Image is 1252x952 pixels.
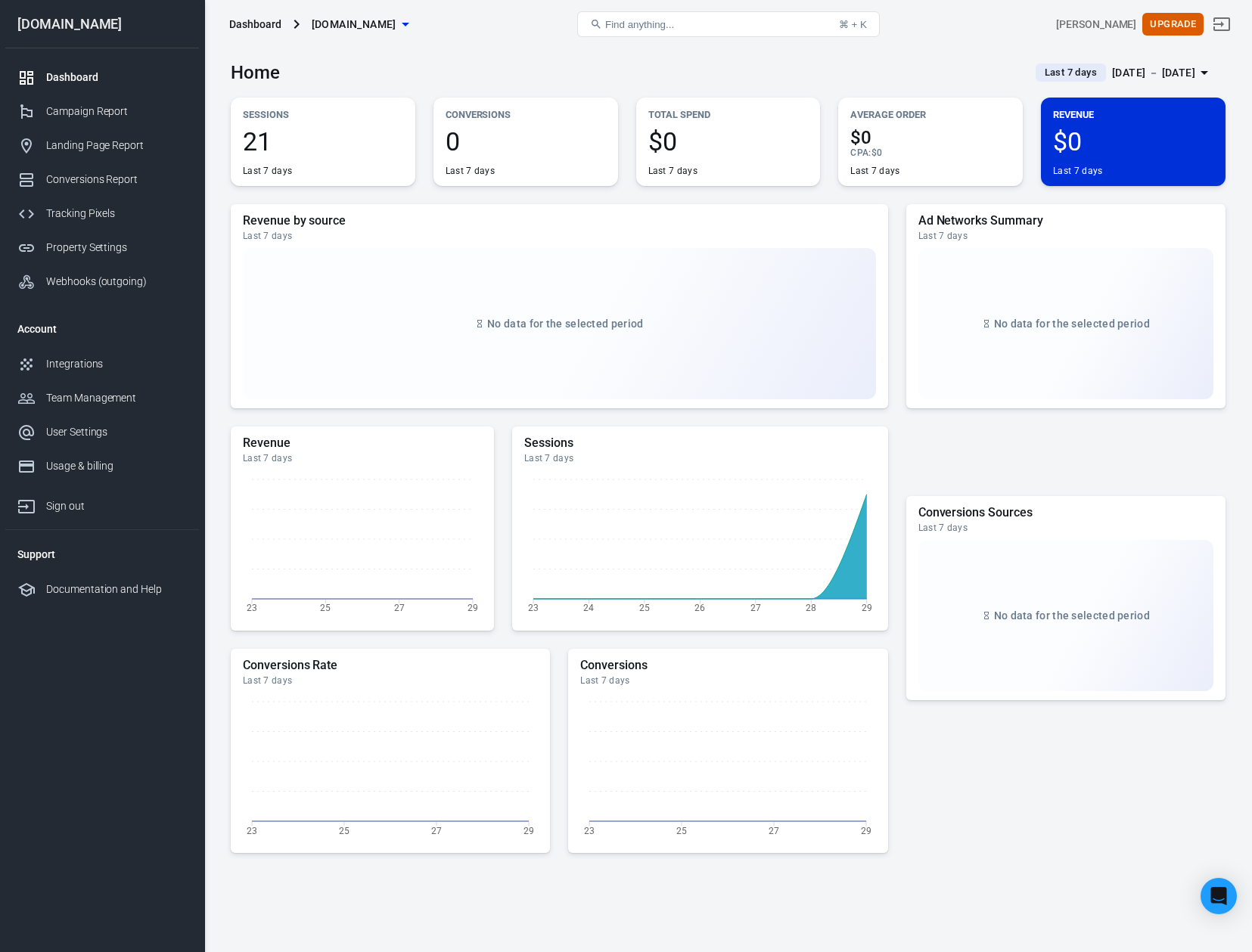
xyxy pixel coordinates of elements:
span: $0 [648,129,809,154]
div: Dashboard [46,70,187,85]
div: Documentation and Help [46,581,187,597]
div: ⌘ + K [839,19,867,30]
div: Last 7 days [243,674,538,687]
p: Sessions [243,107,403,122]
div: Last 7 days [446,165,495,177]
div: Landing Page Report [46,138,187,153]
tspan: 27 [769,825,779,836]
a: Landing Page Report [5,129,199,163]
button: Find anything...⌘ + K [577,11,880,37]
tspan: 26 [694,603,705,613]
span: No data for the selected period [994,318,1150,330]
span: Last 7 days [1039,65,1103,80]
div: User Settings [46,424,187,440]
div: Property Settings [46,240,187,256]
div: Last 7 days [1053,165,1102,177]
p: Average Order [850,107,1011,122]
tspan: 23 [247,825,257,836]
a: User Settings [5,415,199,449]
span: CPA : [850,147,871,158]
button: Last 7 days[DATE] － [DATE] [1024,60,1226,85]
a: Usage & billing [5,449,199,483]
div: Last 7 days [243,230,876,242]
tspan: 23 [528,603,539,613]
h5: Revenue [243,436,482,451]
a: Tracking Pixels [5,197,199,231]
h3: Home [231,62,280,83]
tspan: 25 [676,825,687,836]
span: No data for the selected period [487,318,643,330]
tspan: 27 [431,825,442,836]
p: Conversions [446,107,606,122]
a: Campaign Report [5,95,199,129]
tspan: 27 [750,603,761,613]
a: Integrations [5,347,199,381]
button: [DOMAIN_NAME] [306,11,415,39]
li: Account [5,311,199,347]
tspan: 25 [320,603,331,613]
h5: Conversions Rate [243,658,538,673]
h5: Ad Networks Summary [918,213,1213,228]
span: roselandspinalnj.com [312,15,396,34]
span: 0 [446,129,606,154]
p: Total Spend [648,107,809,122]
a: Dashboard [5,60,199,95]
span: $0 [1053,129,1213,154]
a: Team Management [5,381,199,415]
div: Conversions Report [46,172,187,188]
div: Dashboard [229,17,281,32]
div: [DATE] － [DATE] [1112,64,1195,82]
div: Last 7 days [648,165,697,177]
li: Support [5,536,199,572]
a: Property Settings [5,231,199,265]
p: Revenue [1053,107,1213,122]
a: Conversions Report [5,163,199,197]
div: Open Intercom Messenger [1201,878,1237,914]
tspan: 29 [861,825,871,836]
tspan: 23 [584,825,595,836]
tspan: 29 [468,603,478,613]
tspan: 25 [639,603,650,613]
div: Last 7 days [918,522,1213,534]
tspan: 27 [394,603,405,613]
div: [DOMAIN_NAME] [5,17,199,31]
span: $0 [850,129,1011,147]
h5: Conversions [580,658,875,673]
div: Integrations [46,356,187,372]
a: Sign out [5,483,199,523]
tspan: 29 [862,603,872,613]
h5: Revenue by source [243,213,876,228]
tspan: 23 [247,603,257,613]
div: Account id: zGEds4yc [1056,17,1136,33]
tspan: 29 [523,825,534,836]
div: Last 7 days [243,165,292,177]
div: Last 7 days [918,230,1213,242]
tspan: 24 [583,603,594,613]
div: Last 7 days [243,452,482,464]
div: Team Management [46,390,187,406]
div: Sign out [46,498,187,514]
div: Tracking Pixels [46,206,187,222]
span: Find anything... [605,19,674,30]
span: No data for the selected period [994,609,1150,622]
span: 21 [243,129,403,154]
a: Sign out [1204,6,1240,42]
div: Webhooks (outgoing) [46,274,187,290]
div: Last 7 days [524,452,876,464]
h5: Conversions Sources [918,505,1213,520]
div: Campaign Report [46,104,187,119]
button: Upgrade [1142,13,1204,36]
tspan: 25 [339,825,350,836]
a: Webhooks (outgoing) [5,265,199,299]
h5: Sessions [524,436,876,451]
tspan: 28 [806,603,816,613]
div: Last 7 days [850,165,899,177]
span: $0 [871,147,882,158]
div: Usage & billing [46,458,187,474]
div: Last 7 days [580,674,875,687]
